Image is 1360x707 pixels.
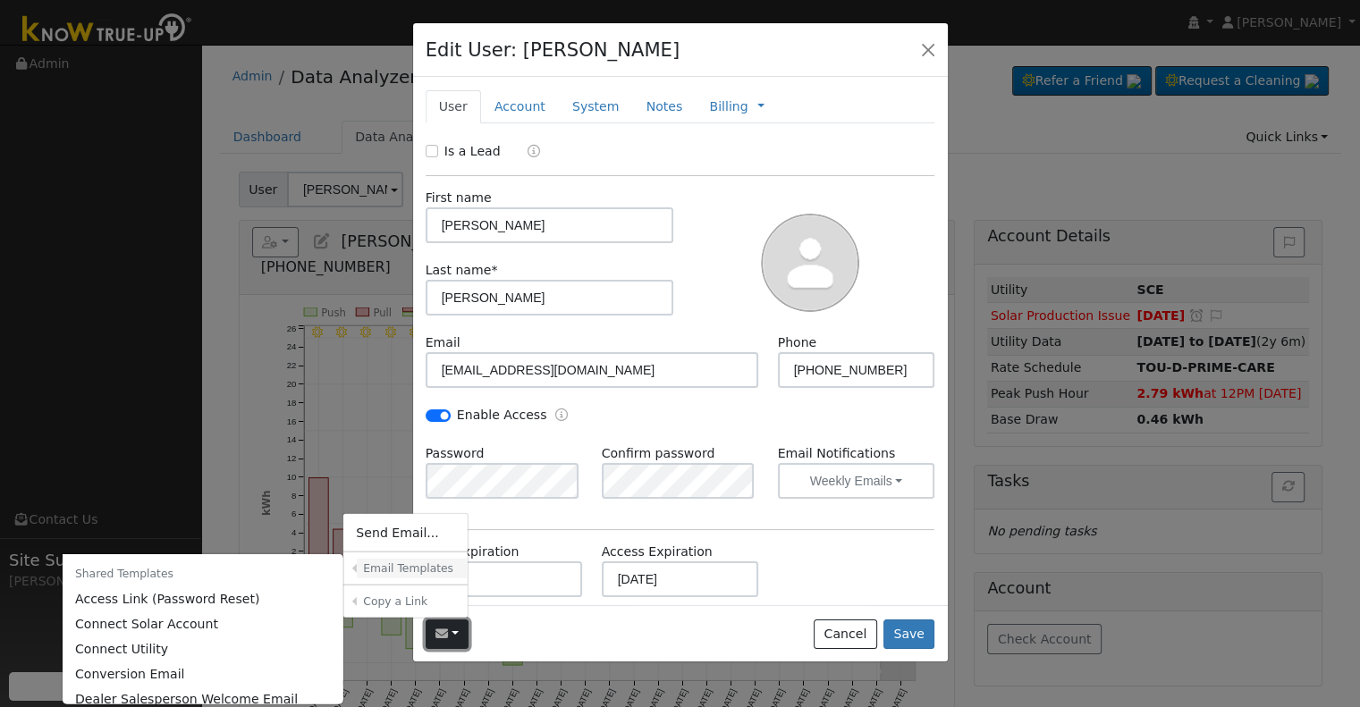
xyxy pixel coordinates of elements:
[63,611,344,636] a: Connect Solar Account
[426,619,469,650] button: aliciaceballosdeaguilar@gmail.com
[883,619,935,650] button: Save
[491,263,497,277] span: Required
[426,189,492,207] label: First name
[602,444,715,463] label: Confirm password
[63,560,344,586] h6: Shared Templates
[426,543,520,561] label: Trial Expiration
[444,142,501,161] label: Is a Lead
[481,90,559,123] a: Account
[814,619,877,650] button: Cancel
[709,97,748,116] a: Billing
[457,406,547,425] label: Enable Access
[363,562,455,576] h6: Email Templates
[559,90,633,123] a: System
[514,142,540,163] a: Lead
[778,444,935,463] label: Email Notifications
[778,463,935,499] button: Weekly Emails
[426,36,680,64] h4: Edit User: [PERSON_NAME]
[357,559,468,578] a: Email Templates
[426,90,481,123] a: User
[63,661,344,686] a: Conversion Email
[357,592,468,611] a: Copy a Link
[363,594,455,608] h6: Copy a Link
[426,261,498,280] label: Last name
[778,333,817,352] label: Phone
[555,406,568,426] a: Enable Access
[63,636,344,661] a: Connect Utility
[602,543,713,561] label: Access Expiration
[632,90,696,123] a: Notes
[426,444,485,463] label: Password
[426,145,438,157] input: Is a Lead
[343,520,468,545] a: Send Email...
[426,333,460,352] label: Email
[63,586,344,611] a: Access Link (Password Reset)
